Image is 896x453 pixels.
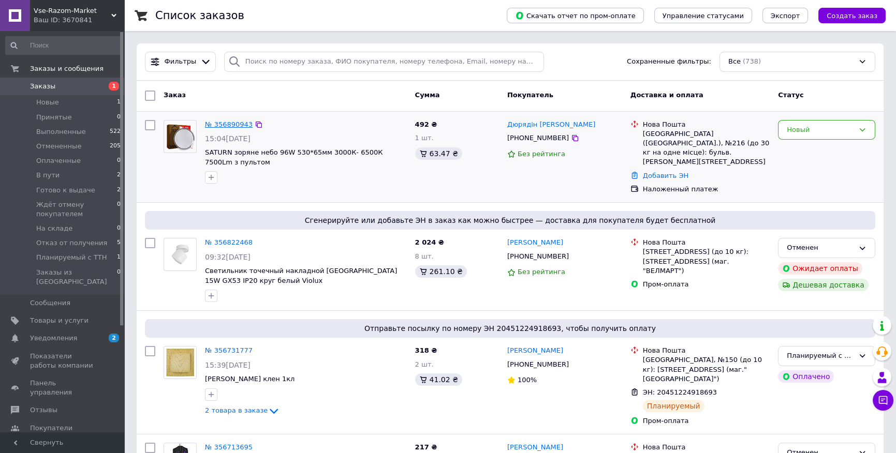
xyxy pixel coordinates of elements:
[415,346,437,354] span: 318 ₴
[164,120,197,153] a: Фото товару
[117,200,121,219] span: 0
[643,388,717,396] span: ЭН: 20451224918693
[30,64,104,73] span: Заказы и сообщения
[827,12,877,20] span: Создать заказ
[505,131,571,145] div: [PHONE_NUMBER]
[205,443,253,451] a: № 356713695
[30,424,72,433] span: Покупатели
[415,252,434,260] span: 8 шт.
[505,250,571,263] div: [PHONE_NUMBER]
[643,120,770,129] div: Нова Пошта
[117,98,121,107] span: 1
[507,120,595,130] a: Дюрядін [PERSON_NAME]
[36,98,59,107] span: Новые
[36,200,117,219] span: Ждёт отмену покупателем
[30,298,70,308] span: Сообщения
[518,150,565,158] span: Без рейтинга
[117,224,121,233] span: 0
[808,11,886,19] a: Создать заказ
[643,416,770,426] div: Пром-оплата
[117,113,121,122] span: 0
[165,57,197,67] span: Фильтры
[36,268,117,286] span: Заказы из [GEOGRAPHIC_DATA]
[205,134,251,143] span: 15:04[DATE]
[415,373,462,386] div: 41.02 ₴
[507,238,563,248] a: [PERSON_NAME]
[36,253,107,262] span: Планируемый с ТТН
[36,238,107,248] span: Отказ от получения
[771,12,800,20] span: Экспорт
[109,334,119,342] span: 2
[643,185,770,194] div: Наложенный платеж
[663,12,744,20] span: Управление статусами
[30,82,55,91] span: Заказы
[415,147,462,160] div: 63.47 ₴
[415,360,434,368] span: 2 шт.
[205,361,251,369] span: 15:39[DATE]
[643,346,770,355] div: Нова Пошта
[110,127,121,137] span: 522
[164,238,196,270] img: Фото товару
[117,253,121,262] span: 1
[34,6,111,16] span: Vse-Razom-Market
[205,267,397,284] a: Светильник точечный накладной [GEOGRAPHIC_DATA] 15W GX53 IP20 круг белый Violux
[36,156,81,165] span: Оплаченные
[205,406,280,414] a: 2 товара в заказе
[778,279,869,291] div: Дешевая доставка
[643,238,770,247] div: Нова Пошта
[164,120,196,153] img: Фото товару
[117,186,121,195] span: 2
[518,376,537,384] span: 100%
[205,346,253,354] a: № 356731777
[507,91,553,99] span: Покупатель
[643,355,770,384] div: [GEOGRAPHIC_DATA], №150 (до 10 кг): [STREET_ADDRESS] (маг."[GEOGRAPHIC_DATA]")
[109,82,119,90] span: 1
[205,375,295,383] a: [PERSON_NAME] клен 1кл
[507,346,563,356] a: [PERSON_NAME]
[110,142,121,151] span: 205
[149,215,871,225] span: Сгенерируйте или добавьте ЭН в заказ как можно быстрее — доставка для покупателя будет бесплатной
[117,238,121,248] span: 5
[30,334,77,343] span: Уведомления
[643,247,770,276] div: [STREET_ADDRESS] (до 10 кг): [STREET_ADDRESS] (маг. "ВЕЛМАРТ")
[30,379,96,397] span: Панель управления
[30,405,57,415] span: Отзывы
[205,253,251,261] span: 09:32[DATE]
[415,443,437,451] span: 217 ₴
[205,148,383,166] span: SATURN зоряне небо 96W 530*65мм 3000К- 6500К 7500Lm з пультом
[205,406,268,414] span: 2 товара в заказе
[415,238,444,246] span: 2 024 ₴
[643,280,770,289] div: Пром-оплата
[778,91,804,99] span: Статус
[762,8,808,23] button: Экспорт
[164,346,196,379] img: Фото товару
[643,129,770,167] div: [GEOGRAPHIC_DATA] ([GEOGRAPHIC_DATA].), №216 (до 30 кг на одне місце): бульв. [PERSON_NAME][STREE...
[415,120,437,128] span: 492 ₴
[778,262,862,275] div: Ожидает оплаты
[117,171,121,180] span: 2
[643,443,770,452] div: Нова Пошта
[30,316,89,325] span: Товары и услуги
[507,8,644,23] button: Скачать отчет по пром-оплате
[415,134,434,142] span: 1 шт.
[36,113,72,122] span: Принятые
[728,57,741,67] span: Все
[787,243,854,253] div: Отменен
[224,52,544,72] input: Поиск по номеру заказа, ФИО покупателя, номеру телефона, Email, номеру накладной
[117,156,121,165] span: 0
[630,91,703,99] span: Доставка и оплата
[643,172,688,179] a: Добавить ЭН
[873,390,893,411] button: Чат с покупателем
[787,125,854,135] div: Новый
[778,370,834,383] div: Оплачено
[627,57,711,67] span: Сохраненные фильтры:
[36,171,60,180] span: В пути
[164,91,186,99] span: Заказ
[507,443,563,452] a: [PERSON_NAME]
[164,238,197,271] a: Фото товару
[34,16,124,25] div: Ваш ID: 3670841
[505,358,571,371] div: [PHONE_NUMBER]
[415,91,440,99] span: Сумма
[36,142,81,151] span: Отмененные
